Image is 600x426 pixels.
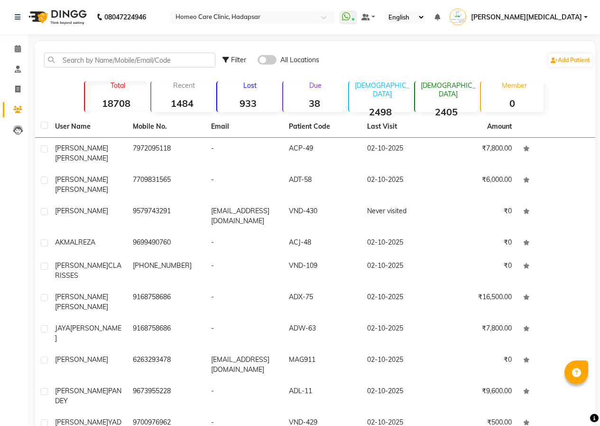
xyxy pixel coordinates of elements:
[439,200,517,232] td: ₹0
[217,97,279,109] strong: 933
[361,318,439,349] td: 02-10-2025
[127,169,205,200] td: 7709831565
[439,255,517,286] td: ₹0
[439,138,517,169] td: ₹7,800.00
[89,81,147,90] p: Total
[78,238,95,246] span: REZA
[283,286,361,318] td: ADX-75
[283,97,345,109] strong: 38
[55,303,108,311] span: [PERSON_NAME]
[205,169,283,200] td: -
[55,238,78,246] span: AKMAL
[24,4,89,30] img: logo
[361,255,439,286] td: 02-10-2025
[205,349,283,380] td: [EMAIL_ADDRESS][DOMAIN_NAME]
[127,232,205,255] td: 9699490760
[127,286,205,318] td: 9168758686
[205,232,283,255] td: -
[55,185,108,194] span: [PERSON_NAME]
[55,293,108,301] span: [PERSON_NAME]
[439,318,517,349] td: ₹7,800.00
[283,116,361,138] th: Patient Code
[127,380,205,412] td: 9673955228
[55,355,108,364] span: [PERSON_NAME]
[361,116,439,138] th: Last Visit
[548,54,592,67] a: Add Patient
[361,349,439,380] td: 02-10-2025
[55,324,70,332] span: JAYA
[127,255,205,286] td: [PHONE_NUMBER]
[55,324,121,342] span: [PERSON_NAME]
[55,207,108,215] span: [PERSON_NAME]
[155,81,213,90] p: Recent
[283,255,361,286] td: VND-109
[361,286,439,318] td: 02-10-2025
[85,97,147,109] strong: 18708
[349,106,411,118] strong: 2498
[221,81,279,90] p: Lost
[55,144,108,152] span: [PERSON_NAME]
[481,97,543,109] strong: 0
[205,138,283,169] td: -
[205,116,283,138] th: Email
[127,349,205,380] td: 6263293478
[127,116,205,138] th: Mobile No.
[361,232,439,255] td: 02-10-2025
[205,286,283,318] td: -
[450,9,466,25] img: Dr Nikita Patil
[151,97,213,109] strong: 1484
[485,81,543,90] p: Member
[205,255,283,286] td: -
[439,232,517,255] td: ₹0
[439,380,517,412] td: ₹9,600.00
[44,53,215,67] input: Search by Name/Mobile/Email/Code
[439,349,517,380] td: ₹0
[283,232,361,255] td: ACJ-48
[55,261,108,270] span: [PERSON_NAME]
[127,138,205,169] td: 7972095118
[361,200,439,232] td: Never visited
[231,56,246,64] span: Filter
[283,318,361,349] td: ADW-63
[283,349,361,380] td: MAG911
[280,55,319,65] span: All Locations
[361,169,439,200] td: 02-10-2025
[104,4,146,30] b: 08047224946
[361,380,439,412] td: 02-10-2025
[439,286,517,318] td: ₹16,500.00
[283,380,361,412] td: ADL-11
[205,380,283,412] td: -
[55,154,108,162] span: [PERSON_NAME]
[55,387,108,395] span: [PERSON_NAME]
[560,388,591,417] iframe: chat widget
[205,200,283,232] td: [EMAIL_ADDRESS][DOMAIN_NAME]
[419,81,477,98] p: [DEMOGRAPHIC_DATA]
[285,81,345,90] p: Due
[205,318,283,349] td: -
[361,138,439,169] td: 02-10-2025
[481,116,517,137] th: Amount
[283,169,361,200] td: ADT-58
[283,200,361,232] td: VND-430
[49,116,127,138] th: User Name
[439,169,517,200] td: ₹6,000.00
[471,12,582,22] span: [PERSON_NAME][MEDICAL_DATA]
[283,138,361,169] td: ACP-49
[415,106,477,118] strong: 2405
[127,200,205,232] td: 9579743291
[55,175,108,184] span: [PERSON_NAME]
[353,81,411,98] p: [DEMOGRAPHIC_DATA]
[127,318,205,349] td: 9168758686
